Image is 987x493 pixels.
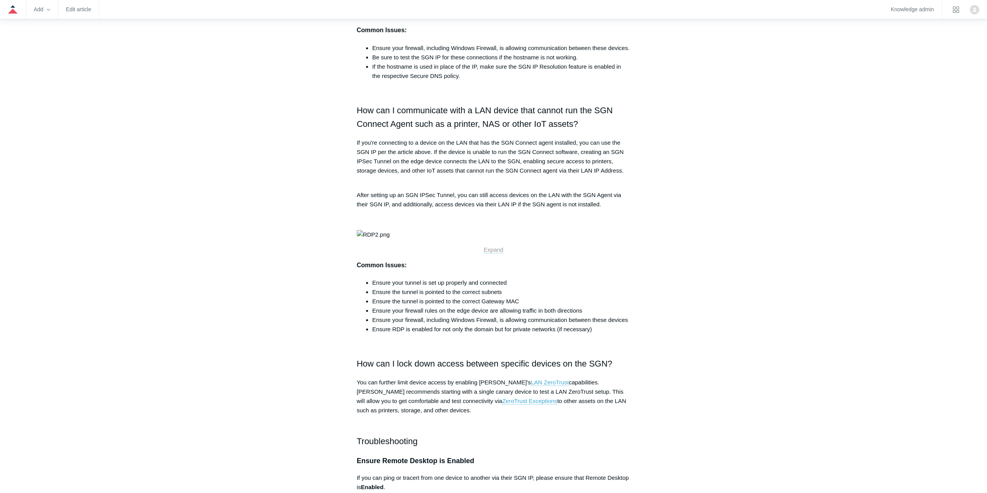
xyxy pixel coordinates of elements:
[970,5,979,14] zd-hc-trigger: Click your profile icon to open the profile menu
[891,7,934,12] a: Knowledge admin
[357,421,631,448] h2: Troubleshooting
[372,278,631,287] li: Ensure your tunnel is set up properly and connected
[34,7,50,12] zd-hc-trigger: Add
[372,325,631,334] li: Ensure RDP is enabled for not only the domain but for private networks (if necessary)
[357,473,631,492] p: If you can ping or tracert from one device to another via their SGN IP, please ensure that Remote...
[484,246,503,253] a: Expand
[357,190,631,209] p: After setting up an SGN IPSec Tunnel, you can still access devices on the LAN with the SGN Agent ...
[357,455,631,467] h3: Ensure Remote Desktop is Enabled
[372,306,631,315] li: Ensure your firewall rules on the edge device are allowing traffic in both directions
[357,27,407,33] strong: Common Issues:
[970,5,979,14] img: user avatar
[357,262,407,268] strong: Common Issues:
[357,138,631,185] p: If you're connecting to a device on the LAN that has the SGN Connect agent installed, you can use...
[372,287,631,297] li: Ensure the tunnel is pointed to the correct subnets
[357,230,390,239] img: RDP2.png
[361,484,384,490] strong: Enabled
[357,357,631,370] h2: How can I lock down access between specific devices on the SGN?
[372,297,631,306] li: Ensure the tunnel is pointed to the correct Gateway MAC
[66,7,91,12] a: Edit article
[372,43,631,53] li: Ensure your firewall, including Windows Firewall, is allowing communication between these devices.
[357,378,631,415] p: You can further limit device access by enabling [PERSON_NAME]'s capabilities. [PERSON_NAME] recom...
[357,104,631,131] h2: How can I communicate with a LAN device that cannot run the SGN Connect Agent such as a printer, ...
[372,62,631,81] li: If the hostname is used in place of the IP, make sure the SGN IP Resolution feature is enabled in...
[372,53,631,62] li: Be sure to test the SGN IP for these connections if the hostname is not working.
[502,398,557,405] a: ZeroTrust Exceptions
[531,379,569,386] a: LAN ZeroTrust
[372,315,631,325] li: Ensure your firewall, including Windows Firewall, is allowing communication between these devices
